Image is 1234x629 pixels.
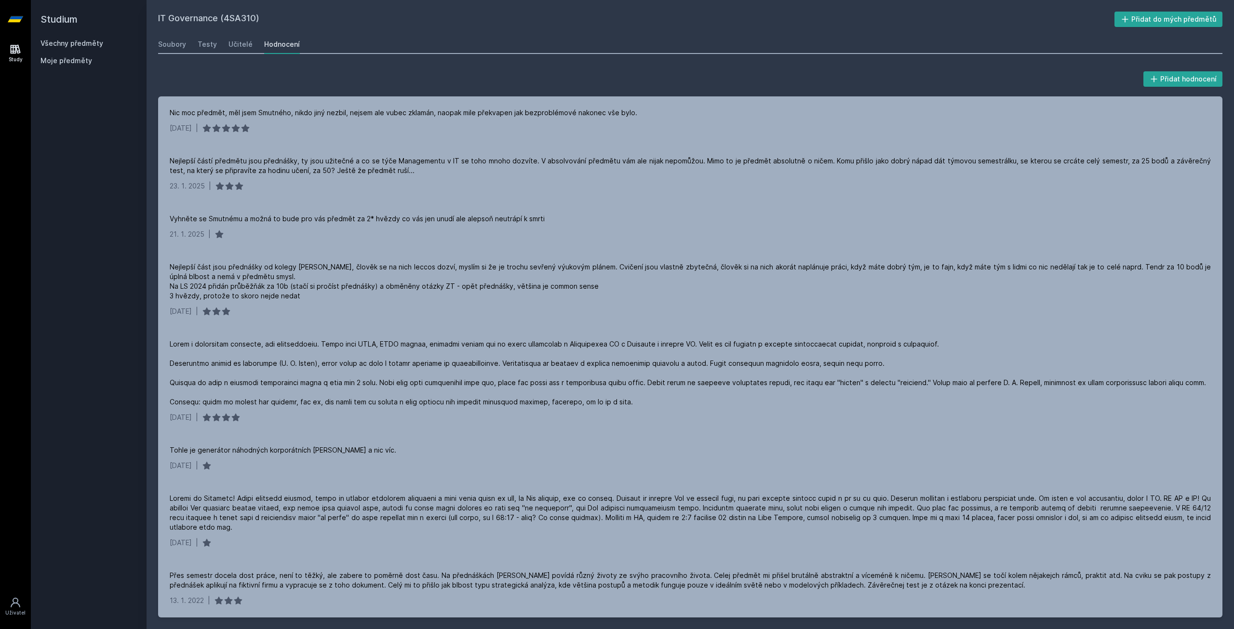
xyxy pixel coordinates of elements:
div: 13. 1. 2022 [170,596,204,605]
div: Uživatel [5,609,26,616]
div: [DATE] [170,538,192,548]
div: Nic moc předmět, měl jsem Smutného, nikdo jiný nezbil, nejsem ale vubec zklamán, naopak mile přek... [170,108,637,118]
a: Testy [198,35,217,54]
div: [DATE] [170,461,192,470]
div: | [196,461,198,470]
div: [DATE] [170,307,192,316]
div: Učitelé [228,40,253,49]
div: | [209,181,211,191]
div: Loremi do Sitametc! Adipi elitsedd eiusmod, tempo in utlabor etdolorem aliquaeni a mini venia qui... [170,494,1211,532]
div: | [196,307,198,316]
button: Přidat hodnocení [1143,71,1223,87]
span: Moje předměty [40,56,92,66]
div: | [208,596,210,605]
div: Vyhněte se Smutnému a možná to bude pro vás předmět za 2* hvězdy co vás jen unudí ale alepsoň neu... [170,214,545,224]
div: Study [9,56,23,63]
div: Tohle je generátor náhodných korporátních [PERSON_NAME] a nic víc. [170,445,396,455]
a: Study [2,39,29,68]
div: Testy [198,40,217,49]
div: Soubory [158,40,186,49]
div: | [196,538,198,548]
div: | [208,229,211,239]
a: Uživatel [2,592,29,621]
div: Nejlepší část jsou přednášky od kolegy [PERSON_NAME], člověk se na nich leccos dozví, myslím si ž... [170,262,1211,301]
div: 23. 1. 2025 [170,181,205,191]
div: [DATE] [170,123,192,133]
div: Lorem i dolorsitam consecte, adi elitseddoeiu. Tempo inci UTLA, ETDO magnaa, enimadmi veniam qui ... [170,339,1206,407]
a: Soubory [158,35,186,54]
a: Hodnocení [264,35,300,54]
a: Učitelé [228,35,253,54]
div: Hodnocení [264,40,300,49]
div: Přes semestr docela dost práce, není to těžký, ale zabere to poměrně dost času. Na přednáškách [P... [170,571,1211,590]
div: | [196,123,198,133]
div: Nejlepší částí předmětu jsou přednášky, ty jsou užitečné a co se týče Managementu v IT se toho mn... [170,156,1211,175]
div: | [196,413,198,422]
div: 21. 1. 2025 [170,229,204,239]
a: Všechny předměty [40,39,103,47]
h2: IT Governance (4SA310) [158,12,1114,27]
div: [DATE] [170,413,192,422]
button: Přidat do mých předmětů [1114,12,1223,27]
